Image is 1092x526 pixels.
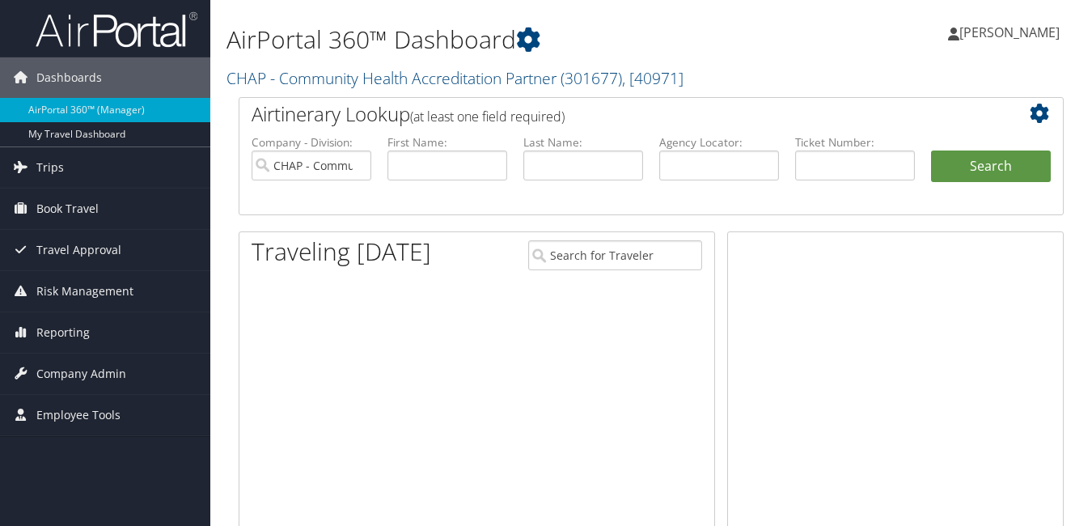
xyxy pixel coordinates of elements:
[36,11,197,49] img: airportal-logo.png
[523,134,643,151] label: Last Name:
[948,8,1076,57] a: [PERSON_NAME]
[36,312,90,353] span: Reporting
[561,67,622,89] span: ( 301677 )
[528,240,701,270] input: Search for Traveler
[795,134,915,151] label: Ticket Number:
[410,108,565,125] span: (at least one field required)
[36,57,102,98] span: Dashboards
[36,189,99,229] span: Book Travel
[387,134,507,151] label: First Name:
[226,67,684,89] a: CHAP - Community Health Accreditation Partner
[931,151,1051,183] button: Search
[36,271,133,312] span: Risk Management
[252,235,431,269] h1: Traveling [DATE]
[36,395,121,435] span: Employee Tools
[252,134,371,151] label: Company - Division:
[36,230,121,270] span: Travel Approval
[36,354,126,394] span: Company Admin
[622,67,684,89] span: , [ 40971 ]
[252,100,982,128] h2: Airtinerary Lookup
[226,23,793,57] h1: AirPortal 360™ Dashboard
[659,134,779,151] label: Agency Locator:
[36,147,64,188] span: Trips
[959,23,1060,41] span: [PERSON_NAME]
